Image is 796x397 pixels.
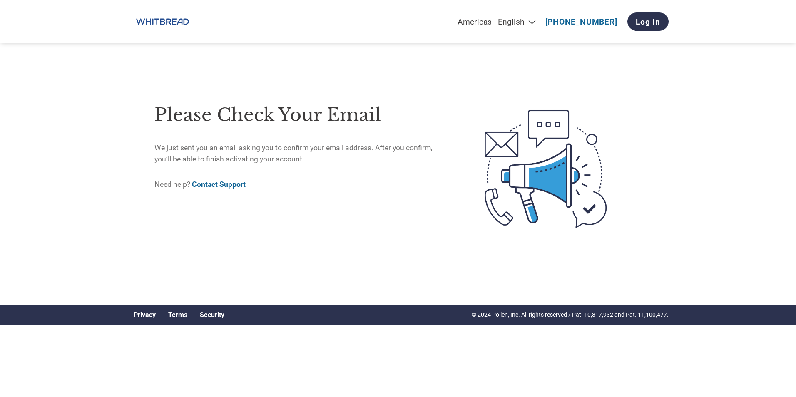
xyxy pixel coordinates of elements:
[154,179,450,190] p: Need help?
[134,311,156,319] a: Privacy
[472,310,669,319] p: © 2024 Pollen, Inc. All rights reserved / Pat. 10,817,932 and Pat. 11,100,477.
[154,102,450,129] h1: Please check your email
[127,10,198,33] img: Whitbread
[545,17,617,27] a: [PHONE_NUMBER]
[154,142,450,164] p: We just sent you an email asking you to confirm your email address. After you confirm, you’ll be ...
[192,180,246,189] a: Contact Support
[450,95,642,243] img: open-email
[168,311,187,319] a: Terms
[627,12,669,31] a: Log In
[200,311,224,319] a: Security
